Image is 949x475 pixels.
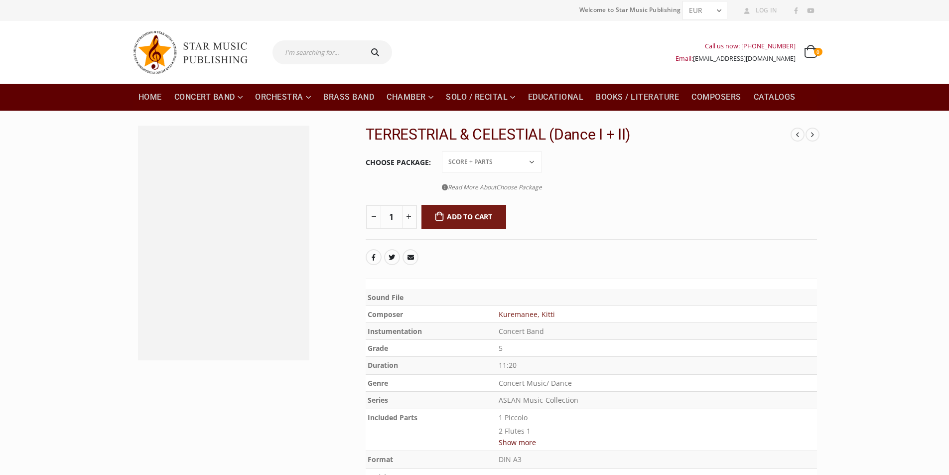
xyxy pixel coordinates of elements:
a: Facebook [366,249,382,265]
a: Email [403,249,418,265]
a: Facebook [790,4,803,17]
span: Welcome to Star Music Publishing [579,2,681,17]
button: Search [361,40,393,64]
h2: TERRESTRIAL & CELESTIAL (Dance I + II) [366,126,791,144]
p: DIN A3 [499,453,815,467]
p: 11:20 [499,359,815,372]
a: [EMAIL_ADDRESS][DOMAIN_NAME] [693,54,796,63]
a: Brass Band [317,84,380,111]
a: Books / Literature [590,84,685,111]
b: Format [368,455,393,464]
a: Composers [685,84,747,111]
div: Email: [676,52,796,65]
b: Instumentation [368,326,422,336]
a: Twitter [384,249,400,265]
div: Call us now: [PHONE_NUMBER] [676,40,796,52]
span: 0 [814,48,822,56]
b: Duration [368,360,398,370]
img: SMP-10-0177 3D [138,126,309,360]
a: Home [133,84,168,111]
b: Sound File [368,293,404,302]
a: Orchestra [249,84,317,111]
button: Show more [499,436,536,449]
td: 5 [497,340,817,357]
b: Grade [368,343,388,353]
button: + [402,205,417,229]
b: Included Parts [368,413,417,422]
label: Choose Package [366,152,431,173]
button: Add to cart [421,205,507,229]
a: Solo / Recital [440,84,522,111]
td: Concert Music/ Dance [497,374,817,391]
a: Catalogs [748,84,802,111]
td: Concert Band [497,323,817,340]
img: Star Music Publishing [133,26,257,79]
a: Concert Band [168,84,249,111]
input: Product quantity [381,205,403,229]
button: - [366,205,381,229]
a: Youtube [804,4,817,17]
a: Read More AboutChoose Package [442,181,542,193]
b: Composer [368,310,403,319]
a: Log In [740,4,777,17]
a: Educational [522,84,590,111]
input: I'm searching for... [272,40,361,64]
b: Series [368,395,388,405]
p: ASEAN Music Collection [499,394,815,407]
span: Choose Package [496,183,542,191]
b: Genre [368,378,388,388]
a: Chamber [381,84,439,111]
a: Kuremanee, Kitti [499,310,555,319]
